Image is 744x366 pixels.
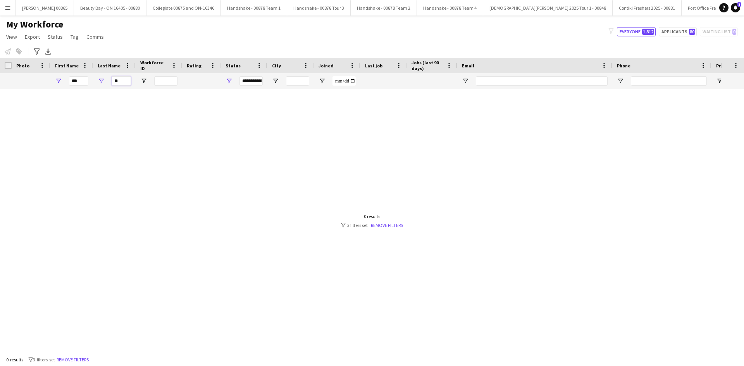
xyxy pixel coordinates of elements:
[5,62,12,69] input: Column with Header Selection
[55,77,62,84] button: Open Filter Menu
[55,356,90,364] button: Remove filters
[731,3,740,12] a: 1
[483,0,613,15] button: [DEMOGRAPHIC_DATA][PERSON_NAME] 2025 Tour 1 - 00848
[43,47,53,56] app-action-btn: Export XLSX
[45,32,66,42] a: Status
[32,47,41,56] app-action-btn: Advanced filters
[221,0,287,15] button: Handshake - 00878 Team 1
[417,0,483,15] button: Handshake - 00878 Team 4
[6,19,63,30] span: My Workforce
[617,63,630,69] span: Phone
[689,29,695,35] span: 80
[86,33,104,40] span: Comms
[98,63,121,69] span: Last Name
[67,32,82,42] a: Tag
[287,0,351,15] button: Handshake - 00878 Tour 3
[332,76,356,86] input: Joined Filter Input
[69,76,88,86] input: First Name Filter Input
[3,32,20,42] a: View
[187,63,201,69] span: Rating
[98,77,105,84] button: Open Filter Menu
[74,0,146,15] button: Beauty Bay - ON 16405 - 00880
[154,76,177,86] input: Workforce ID Filter Input
[226,77,232,84] button: Open Filter Menu
[16,63,29,69] span: Photo
[351,0,417,15] button: Handshake - 00878 Team 2
[371,222,403,228] a: Remove filters
[365,63,382,69] span: Last job
[71,33,79,40] span: Tag
[112,76,131,86] input: Last Name Filter Input
[716,77,723,84] button: Open Filter Menu
[659,27,697,36] button: Applicants80
[462,77,469,84] button: Open Filter Menu
[631,76,707,86] input: Phone Filter Input
[286,76,309,86] input: City Filter Input
[476,76,608,86] input: Email Filter Input
[716,63,732,69] span: Profile
[48,33,63,40] span: Status
[33,357,55,363] span: 3 filters set
[341,222,403,228] div: 3 filters set
[226,63,241,69] span: Status
[341,213,403,219] div: 0 results
[617,77,624,84] button: Open Filter Menu
[272,63,281,69] span: City
[140,60,168,71] span: Workforce ID
[737,2,741,7] span: 1
[613,0,682,15] button: Contiki Freshers 2025 - 00881
[319,63,334,69] span: Joined
[462,63,474,69] span: Email
[16,0,74,15] button: [PERSON_NAME] 00865
[55,63,79,69] span: First Name
[140,77,147,84] button: Open Filter Menu
[6,33,17,40] span: View
[642,29,654,35] span: 1,812
[146,0,221,15] button: Collegiate 00875 and ON-16346
[412,60,443,71] span: Jobs (last 90 days)
[319,77,325,84] button: Open Filter Menu
[22,32,43,42] a: Export
[83,32,107,42] a: Comms
[617,27,656,36] button: Everyone1,812
[272,77,279,84] button: Open Filter Menu
[25,33,40,40] span: Export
